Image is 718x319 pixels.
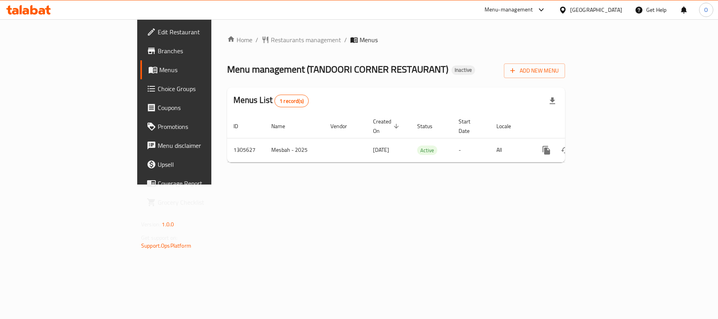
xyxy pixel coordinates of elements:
span: Get support on: [141,233,177,243]
span: Menus [159,65,251,75]
td: - [452,138,490,162]
a: Coupons [140,98,257,117]
span: Vendor [330,121,357,131]
div: Total records count [274,95,309,107]
button: Add New Menu [504,63,565,78]
span: Restaurants management [271,35,341,45]
a: Edit Restaurant [140,22,257,41]
div: [GEOGRAPHIC_DATA] [570,6,622,14]
span: Version: [141,219,160,229]
span: Menus [360,35,378,45]
span: Coverage Report [158,179,251,188]
span: 1 record(s) [275,97,308,105]
span: Edit Restaurant [158,27,251,37]
span: Menu disclaimer [158,141,251,150]
a: Grocery Checklist [140,193,257,212]
span: Created On [373,117,401,136]
a: Branches [140,41,257,60]
span: Coupons [158,103,251,112]
h2: Menus List [233,94,309,107]
span: Locale [496,121,521,131]
span: Promotions [158,122,251,131]
span: Active [417,146,437,155]
span: O [704,6,708,14]
span: Inactive [451,67,475,73]
span: Add New Menu [510,66,559,76]
span: Name [271,121,295,131]
td: All [490,138,531,162]
a: Support.OpsPlatform [141,241,191,251]
span: Branches [158,46,251,56]
a: Menu disclaimer [140,136,257,155]
a: Menus [140,60,257,79]
span: ID [233,121,248,131]
a: Restaurants management [261,35,341,45]
table: enhanced table [227,114,619,162]
span: Choice Groups [158,84,251,93]
div: Inactive [451,65,475,75]
button: Change Status [556,141,575,160]
span: [DATE] [373,145,389,155]
td: Mesbah - 2025 [265,138,324,162]
a: Upsell [140,155,257,174]
div: Menu-management [485,5,533,15]
span: 1.0.0 [162,219,174,229]
div: Export file [543,91,562,110]
span: Grocery Checklist [158,198,251,207]
span: Menu management ( TANDOORI CORNER RESTAURANT ) [227,60,448,78]
span: Upsell [158,160,251,169]
nav: breadcrumb [227,35,565,45]
a: Promotions [140,117,257,136]
span: Status [417,121,443,131]
li: / [344,35,347,45]
a: Choice Groups [140,79,257,98]
a: Coverage Report [140,174,257,193]
span: Start Date [459,117,481,136]
button: more [537,141,556,160]
th: Actions [531,114,619,138]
